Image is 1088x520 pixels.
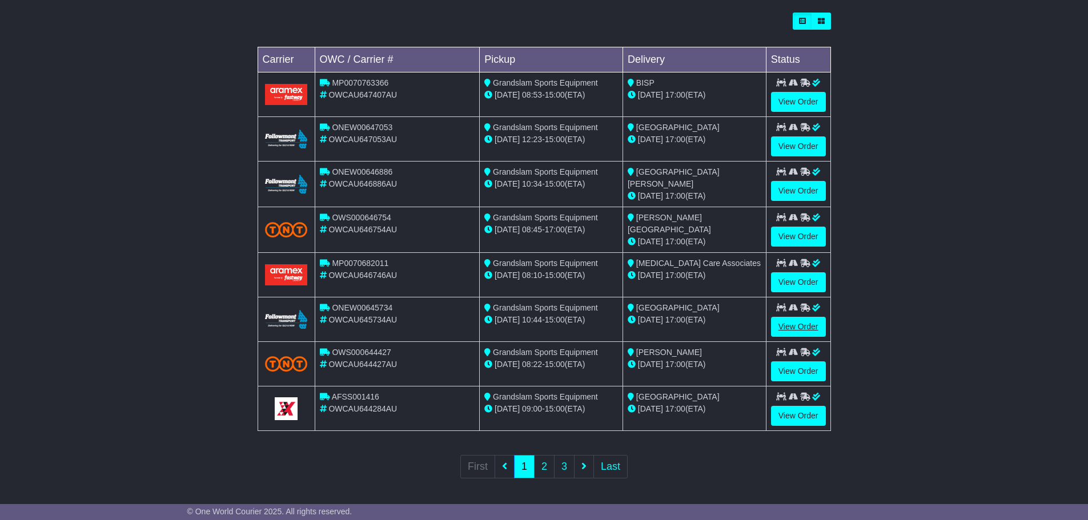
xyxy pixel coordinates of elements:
td: Carrier [258,47,315,72]
span: [DATE] [638,135,663,144]
span: 15:00 [545,90,565,99]
span: [DATE] [495,135,520,144]
span: [DATE] [638,404,663,413]
div: (ETA) [628,236,761,248]
span: 09:00 [522,404,542,413]
a: View Order [771,227,826,247]
span: MP0070682011 [332,259,388,268]
div: (ETA) [628,134,761,146]
td: Delivery [623,47,766,72]
a: View Order [771,317,826,337]
span: 17:00 [665,191,685,200]
span: [DATE] [495,225,520,234]
a: 3 [554,455,575,478]
span: 15:00 [545,404,565,413]
span: Grandslam Sports Equipment [493,167,598,176]
span: 10:44 [522,315,542,324]
span: [DATE] [495,315,520,324]
span: 08:10 [522,271,542,280]
span: BISP [636,78,655,87]
div: - (ETA) [484,224,618,236]
span: Grandslam Sports Equipment [493,78,598,87]
span: 17:00 [665,135,685,144]
a: View Order [771,272,826,292]
div: (ETA) [628,89,761,101]
span: [DATE] [638,90,663,99]
span: Grandslam Sports Equipment [493,259,598,268]
a: Last [593,455,628,478]
span: Grandslam Sports Equipment [493,348,598,357]
span: [DATE] [495,271,520,280]
span: OWCAU646746AU [328,271,397,280]
span: AFSS001416 [332,392,379,401]
a: View Order [771,136,826,156]
img: Followmont_Transport.png [265,175,308,194]
span: © One World Courier 2025. All rights reserved. [187,507,352,516]
span: [DATE] [638,315,663,324]
span: [GEOGRAPHIC_DATA][PERSON_NAME] [628,167,720,188]
div: - (ETA) [484,89,618,101]
img: TNT_Domestic.png [265,356,308,372]
span: MP0070763366 [332,78,388,87]
a: 2 [534,455,555,478]
span: 10:34 [522,179,542,188]
span: [GEOGRAPHIC_DATA] [636,303,720,312]
span: ONEW00645734 [332,303,392,312]
span: OWS000644427 [332,348,391,357]
span: 17:00 [545,225,565,234]
div: (ETA) [628,314,761,326]
div: (ETA) [628,269,761,281]
td: OWC / Carrier # [315,47,480,72]
span: Grandslam Sports Equipment [493,213,598,222]
span: [PERSON_NAME] [636,348,702,357]
img: Followmont_Transport.png [265,310,308,329]
span: OWCAU646754AU [328,225,397,234]
span: 08:53 [522,90,542,99]
span: OWCAU644284AU [328,404,397,413]
td: Pickup [480,47,623,72]
span: [DATE] [638,271,663,280]
span: Grandslam Sports Equipment [493,123,598,132]
a: View Order [771,181,826,201]
span: 12:23 [522,135,542,144]
div: - (ETA) [484,314,618,326]
span: 08:45 [522,225,542,234]
div: (ETA) [628,403,761,415]
div: - (ETA) [484,358,618,370]
span: [MEDICAL_DATA] Care Associates [636,259,761,268]
span: Grandslam Sports Equipment [493,303,598,312]
div: - (ETA) [484,403,618,415]
span: 15:00 [545,360,565,369]
div: (ETA) [628,358,761,370]
span: OWCAU647407AU [328,90,397,99]
a: View Order [771,406,826,426]
span: 17:00 [665,271,685,280]
span: Grandslam Sports Equipment [493,392,598,401]
a: 1 [514,455,535,478]
span: [DATE] [638,360,663,369]
div: (ETA) [628,190,761,202]
span: [DATE] [638,237,663,246]
span: 17:00 [665,315,685,324]
span: [DATE] [495,360,520,369]
a: View Order [771,361,826,381]
span: 15:00 [545,135,565,144]
div: - (ETA) [484,269,618,281]
a: View Order [771,92,826,112]
span: OWCAU646886AU [328,179,397,188]
span: 15:00 [545,271,565,280]
span: 17:00 [665,90,685,99]
td: Status [766,47,830,72]
span: 17:00 [665,404,685,413]
div: - (ETA) [484,178,618,190]
img: Followmont_Transport.png [265,130,308,148]
span: OWS000646754 [332,213,391,222]
img: GetCarrierServiceLogo [275,397,298,420]
img: TNT_Domestic.png [265,222,308,237]
span: 17:00 [665,237,685,246]
span: [DATE] [638,191,663,200]
span: [DATE] [495,404,520,413]
span: [DATE] [495,179,520,188]
span: OWCAU647053AU [328,135,397,144]
span: 17:00 [665,360,685,369]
